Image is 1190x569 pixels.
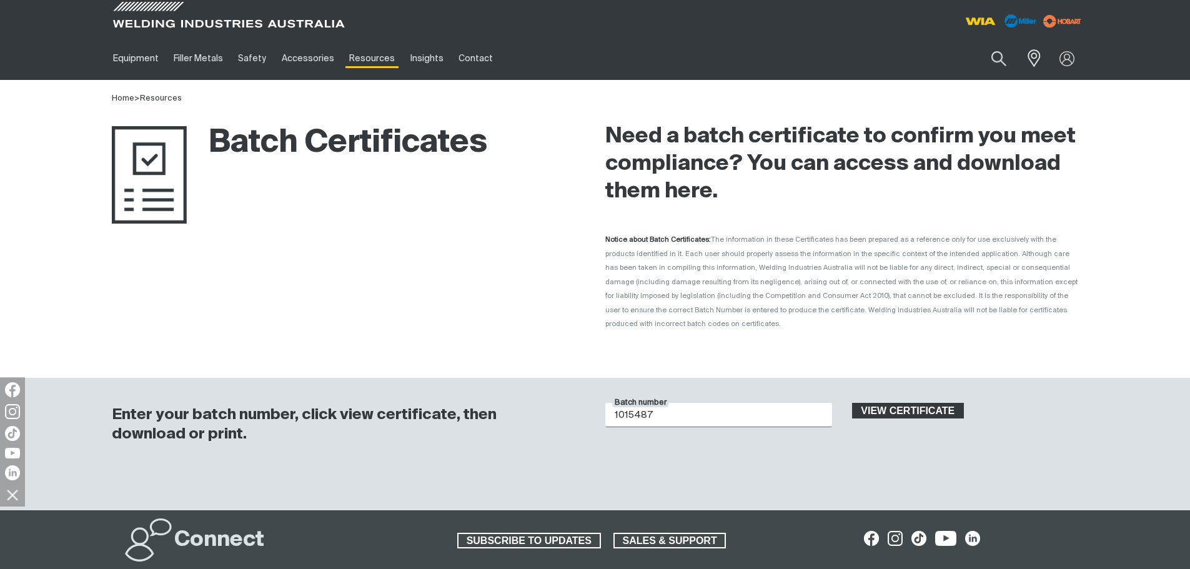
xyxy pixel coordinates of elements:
a: Accessories [274,37,342,80]
span: > [134,94,140,102]
img: Facebook [5,382,20,397]
a: Insights [402,37,450,80]
span: View certificate [853,403,963,419]
button: Search products [978,44,1020,73]
h3: Enter your batch number, click view certificate, then download or print. [112,405,573,444]
a: Safety [231,37,274,80]
span: The information in these Certificates has been prepared as a reference only for use exclusively w... [605,236,1078,327]
img: LinkedIn [5,465,20,480]
a: Resources [342,37,402,80]
span: SUBSCRIBE TO UPDATES [459,533,600,549]
strong: Notice about Batch Certificates: [605,236,711,243]
a: SALES & SUPPORT [613,533,726,549]
a: Equipment [106,37,166,80]
h1: Batch Certificates [112,123,487,164]
a: SUBSCRIBE TO UPDATES [457,533,601,549]
h2: Connect [174,527,264,554]
a: Resources [140,94,182,102]
span: SALES & SUPPORT [615,533,725,549]
nav: Main [106,37,840,80]
input: Product name or item number... [961,44,1019,73]
img: hide socials [2,484,23,505]
img: Instagram [5,404,20,419]
a: Contact [451,37,500,80]
button: View certificate [852,403,964,419]
img: YouTube [5,448,20,458]
h2: Need a batch certificate to confirm you meet compliance? You can access and download them here. [605,123,1079,205]
a: Filler Metals [166,37,231,80]
img: TikTok [5,426,20,441]
img: miller [1039,12,1085,31]
a: Home [112,94,134,102]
